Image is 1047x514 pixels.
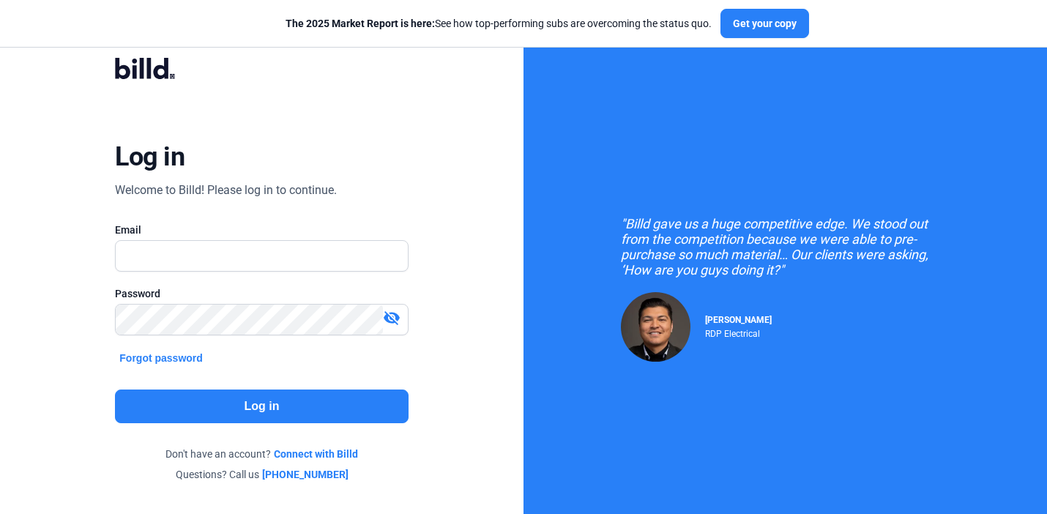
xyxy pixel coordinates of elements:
a: Connect with Billd [274,447,358,461]
button: Get your copy [720,9,809,38]
div: Log in [115,141,185,173]
div: Questions? Call us [115,467,408,482]
span: [PERSON_NAME] [705,315,772,325]
span: The 2025 Market Report is here: [286,18,435,29]
button: Forgot password [115,350,207,366]
div: RDP Electrical [705,325,772,339]
mat-icon: visibility_off [383,309,400,327]
div: Email [115,223,408,237]
div: See how top-performing subs are overcoming the status quo. [286,16,712,31]
button: Log in [115,390,408,423]
div: Password [115,286,408,301]
a: [PHONE_NUMBER] [262,467,349,482]
div: Welcome to Billd! Please log in to continue. [115,182,337,199]
div: "Billd gave us a huge competitive edge. We stood out from the competition because we were able to... [621,216,950,278]
img: Raul Pacheco [621,292,690,362]
div: Don't have an account? [115,447,408,461]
